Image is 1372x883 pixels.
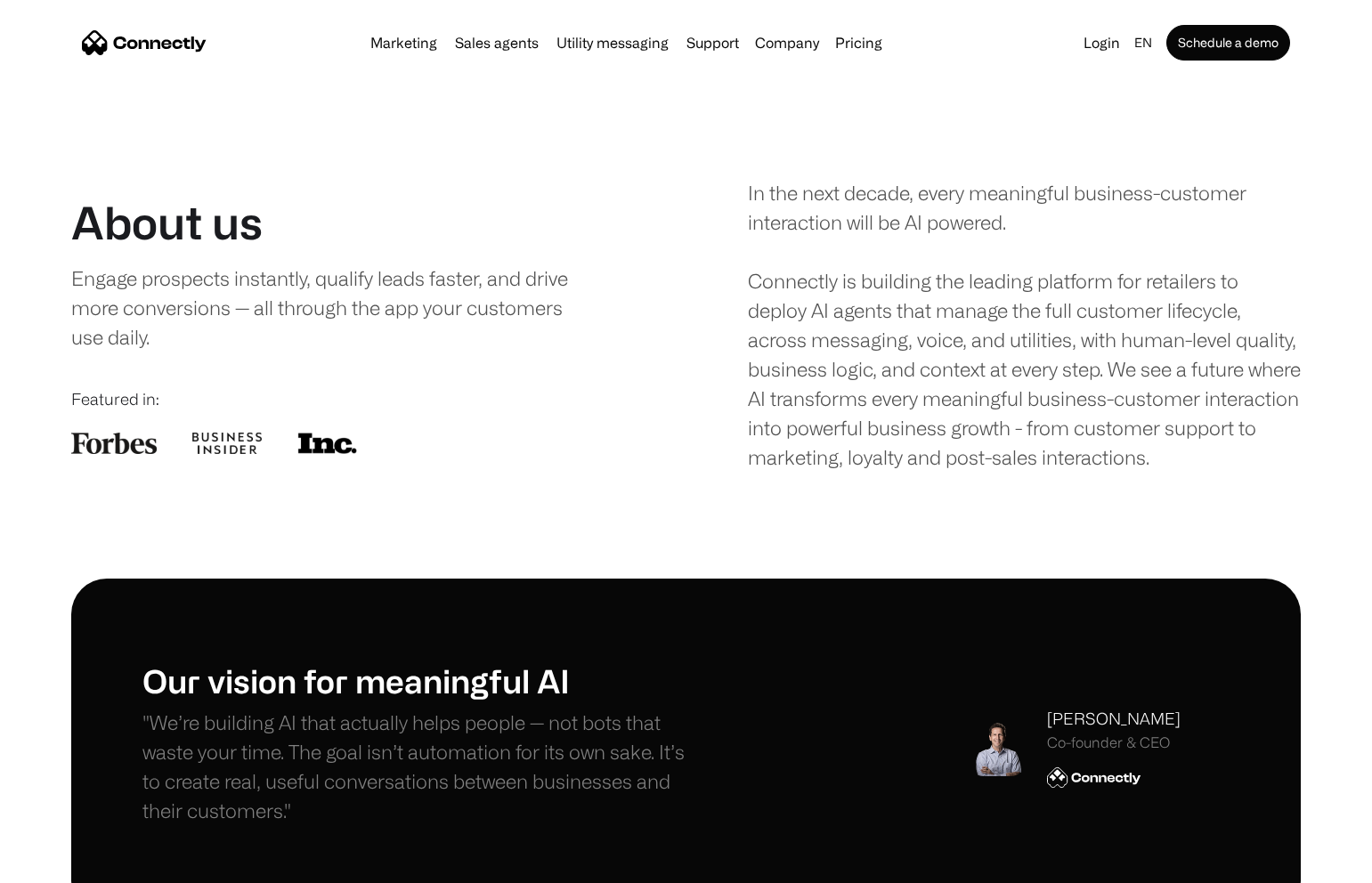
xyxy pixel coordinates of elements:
[82,29,207,56] a: home
[549,36,676,50] a: Utility messaging
[1134,30,1152,55] div: en
[679,36,746,50] a: Support
[748,178,1301,472] div: In the next decade, every meaningful business-customer interaction will be AI powered. Connectly ...
[1047,707,1181,731] div: [PERSON_NAME]
[142,708,686,825] p: "We’re building AI that actually helps people — not bots that waste your time. The goal isn’t aut...
[71,263,597,352] div: Engage prospects instantly, qualify leads faster, and drive more conversions — all through the ap...
[1127,30,1163,55] div: en
[71,196,263,249] h1: About us
[828,36,889,50] a: Pricing
[18,850,107,877] aside: Language selected: English
[1166,25,1290,61] a: Schedule a demo
[448,36,546,50] a: Sales agents
[142,661,686,700] h1: Our vision for meaningful AI
[750,30,824,55] div: Company
[36,852,107,877] ul: Language list
[755,30,819,55] div: Company
[363,36,444,50] a: Marketing
[71,387,624,411] div: Featured in:
[1076,30,1127,55] a: Login
[1047,734,1181,751] div: Co-founder & CEO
